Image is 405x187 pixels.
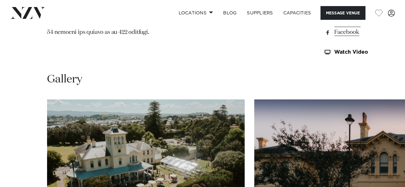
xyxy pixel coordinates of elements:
a: BLOG [218,6,242,20]
a: SUPPLIERS [242,6,278,20]
a: Locations [173,6,218,20]
a: Facebook [324,28,393,37]
button: Message Venue [320,6,365,20]
a: Watch Video [324,50,393,55]
img: nzv-logo.png [10,7,45,19]
a: Capacities [278,6,316,20]
h2: Gallery [47,72,82,86]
